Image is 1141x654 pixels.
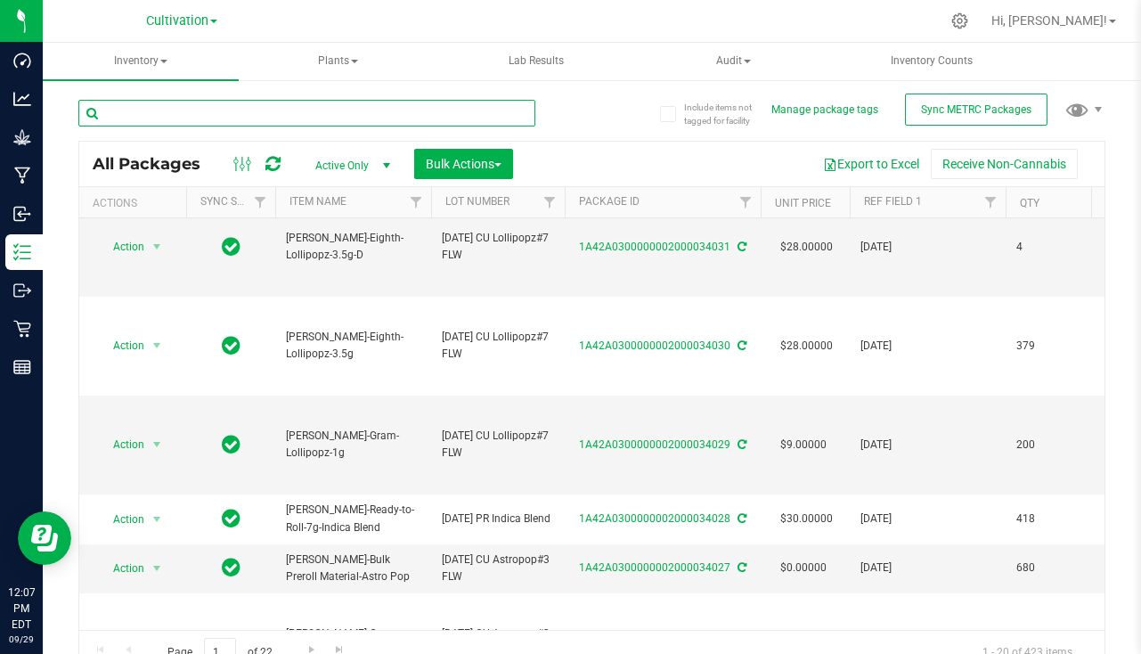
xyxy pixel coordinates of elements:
input: Search Package ID, Item Name, SKU, Lot or Part Number... [78,100,535,127]
span: All Packages [93,154,218,174]
button: Bulk Actions [414,149,513,179]
button: Receive Non-Cannabis [931,149,1078,179]
span: 680 [1016,560,1084,576]
span: [PERSON_NAME]-Eighth-Lollipopz-3.5g-D [286,230,420,264]
span: Cultivation [146,13,208,29]
a: Filter [976,187,1006,217]
iframe: Resource center [18,511,71,565]
a: 1A42A0300000002000034028 [579,512,730,525]
span: select [146,507,168,532]
a: Unit Price [775,197,831,209]
span: [DATE] CU Lollipopz#7 FLW [442,230,554,264]
a: Lot Number [445,195,509,208]
span: In Sync [222,234,240,259]
span: Action [97,507,145,532]
inline-svg: Dashboard [13,52,31,69]
span: [DATE] CU Astropop#3 FLW [442,552,554,585]
a: Item Name [289,195,346,208]
p: 12:07 PM EDT [8,585,35,633]
span: Action [97,234,145,259]
a: Filter [731,187,761,217]
span: 4 [1016,239,1084,256]
span: 200 [1016,437,1084,454]
span: [DATE] [860,511,995,527]
a: Package ID [579,195,640,208]
span: Sync from Compliance System [735,561,746,574]
span: 418 [1016,511,1084,527]
span: [PERSON_NAME]-Ready-to-Roll-7g-Indica Blend [286,502,420,535]
a: 1A42A0300000002000034030 [579,339,730,352]
span: [DATE] PR Indica Blend [442,511,554,527]
span: Audit [637,44,831,79]
a: 1A42A0300000002000034029 [579,438,730,451]
span: [PERSON_NAME]-Gram-Lollipopz-1g [286,428,420,462]
a: Plants [240,43,436,80]
span: In Sync [222,555,240,580]
a: Sync Status [200,195,269,208]
span: Action [97,432,145,457]
a: 1A42A0300000002000034027 [579,561,730,574]
div: Actions [93,197,179,209]
inline-svg: Manufacturing [13,167,31,184]
span: select [146,556,168,581]
a: Inventory Counts [834,43,1030,80]
span: Action [97,556,145,581]
span: Sync from Compliance System [735,241,746,253]
span: Include items not tagged for facility [684,101,773,127]
span: Sync from Compliance System [735,438,746,451]
a: Filter [535,187,565,217]
span: Inventory Counts [867,53,997,69]
span: [DATE] [860,560,995,576]
button: Sync METRC Packages [905,94,1047,126]
p: 09/29 [8,633,35,646]
a: Audit [636,43,832,80]
span: $28.00000 [771,234,842,260]
span: Hi, [PERSON_NAME]! [991,13,1107,28]
span: [DATE] CU Lollipopz#7 FLW [442,329,554,363]
span: Sync from Compliance System [735,339,746,352]
a: Ref Field 1 [864,195,922,208]
a: 1A42A0300000002000034031 [579,241,730,253]
span: Sync METRC Packages [921,103,1031,116]
span: $30.00000 [771,506,842,532]
span: In Sync [222,506,240,531]
span: 379 [1016,338,1084,355]
a: Inventory [43,43,239,80]
span: In Sync [222,333,240,358]
inline-svg: Outbound [13,282,31,299]
span: In Sync [222,432,240,457]
span: select [146,234,168,259]
span: [PERSON_NAME]-Eighth-Lollipopz-3.5g [286,329,420,363]
inline-svg: Reports [13,358,31,376]
span: Lab Results [485,53,588,69]
inline-svg: Inventory [13,243,31,261]
span: [DATE] [860,437,995,454]
span: [DATE] [860,239,995,256]
span: [PERSON_NAME]-Bulk Preroll Material-Astro Pop [286,552,420,585]
button: Manage package tags [771,102,878,118]
a: Lab Results [438,43,634,80]
a: Filter [246,187,275,217]
inline-svg: Retail [13,320,31,338]
inline-svg: Grow [13,128,31,146]
inline-svg: Inbound [13,205,31,223]
span: Sync from Compliance System [735,512,746,525]
span: [DATE] [860,338,995,355]
a: Qty [1020,197,1039,209]
span: Plants [241,44,436,79]
span: select [146,432,168,457]
div: Manage settings [949,12,971,29]
span: Bulk Actions [426,157,501,171]
button: Export to Excel [811,149,931,179]
span: $0.00000 [771,555,835,581]
inline-svg: Analytics [13,90,31,108]
span: [DATE] CU Lollipopz#7 FLW [442,428,554,462]
span: $28.00000 [771,333,842,359]
span: select [146,333,168,358]
span: $9.00000 [771,432,835,458]
span: Action [97,333,145,358]
a: Filter [402,187,431,217]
